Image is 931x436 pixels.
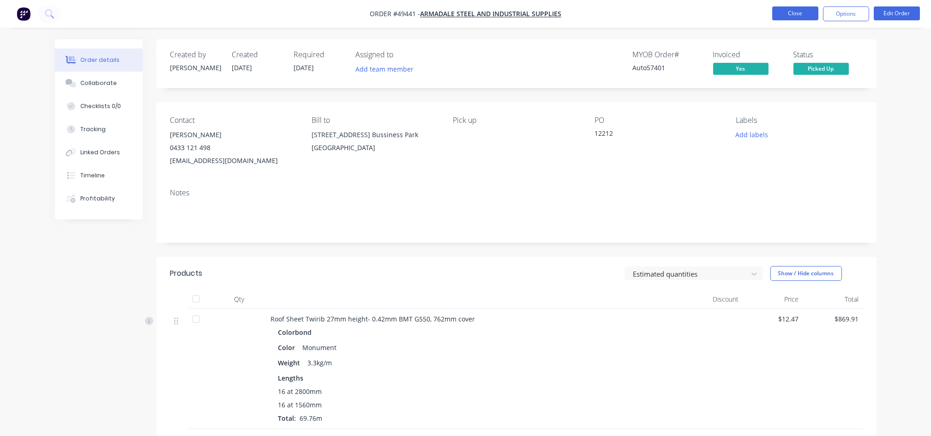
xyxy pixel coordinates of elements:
div: Total [803,290,863,309]
div: Products [170,268,203,279]
div: Collaborate [80,79,117,87]
div: [PERSON_NAME] [170,63,221,73]
button: Show / Hide columns [770,266,842,281]
div: Profitability [80,194,115,203]
span: 16 at 1560mm [278,400,322,410]
div: Created by [170,50,221,59]
div: Checklists 0/0 [80,102,121,110]
div: [PERSON_NAME]0433 121 498[EMAIL_ADDRESS][DOMAIN_NAME] [170,128,297,167]
span: Order #49441 - [370,10,420,18]
span: Total: [278,414,296,423]
button: Tracking [55,118,143,141]
div: Invoiced [713,50,782,59]
div: Contact [170,116,297,125]
div: Auto57401 [633,63,702,73]
div: [STREET_ADDRESS] Bussiness Park [GEOGRAPHIC_DATA] [312,128,438,158]
div: Price [743,290,803,309]
span: 69.76m [296,414,326,423]
button: Picked Up [793,63,849,77]
div: MYOB Order # [633,50,702,59]
button: Checklists 0/0 [55,95,143,118]
span: 16 at 2800mm [278,387,322,396]
img: Factory [17,7,30,21]
div: Weight [278,356,304,369]
div: Tracking [80,125,106,133]
div: [EMAIL_ADDRESS][DOMAIN_NAME] [170,154,297,167]
div: Qty [212,290,267,309]
button: Add labels [731,128,773,141]
div: PO [595,116,721,125]
div: Linked Orders [80,148,120,157]
div: Timeline [80,171,105,180]
div: Assigned to [356,50,448,59]
span: $869.91 [806,314,859,324]
span: Lengths [278,373,304,383]
div: 3.3kg/m [304,356,336,369]
span: [DATE] [232,63,252,72]
span: Yes [713,63,769,74]
div: [PERSON_NAME] [170,128,297,141]
span: [DATE] [294,63,314,72]
button: Edit Order [874,6,920,20]
div: Colorbond [278,326,316,339]
div: Required [294,50,345,59]
a: Armadale steel and Industrial Supplies [420,10,561,18]
div: Discount [683,290,743,309]
div: Status [793,50,863,59]
div: Order details [80,56,120,64]
button: Add team member [356,63,419,75]
button: Close [772,6,818,20]
span: Picked Up [793,63,849,74]
div: [STREET_ADDRESS] Bussiness Park [GEOGRAPHIC_DATA] [312,128,438,154]
button: Add team member [350,63,418,75]
button: Collaborate [55,72,143,95]
button: Linked Orders [55,141,143,164]
div: Pick up [453,116,579,125]
div: Bill to [312,116,438,125]
button: Timeline [55,164,143,187]
div: Monument [299,341,341,354]
button: Options [823,6,869,21]
button: Order details [55,48,143,72]
div: Labels [736,116,862,125]
span: Roof Sheet Twirib 27mm height- 0.42mm BMT G550, 762mm cover [271,315,475,323]
div: 12212 [595,128,710,141]
span: $12.47 [746,314,799,324]
div: Notes [170,188,863,197]
div: Color [278,341,299,354]
button: Profitability [55,187,143,210]
div: 0433 121 498 [170,141,297,154]
div: Created [232,50,283,59]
